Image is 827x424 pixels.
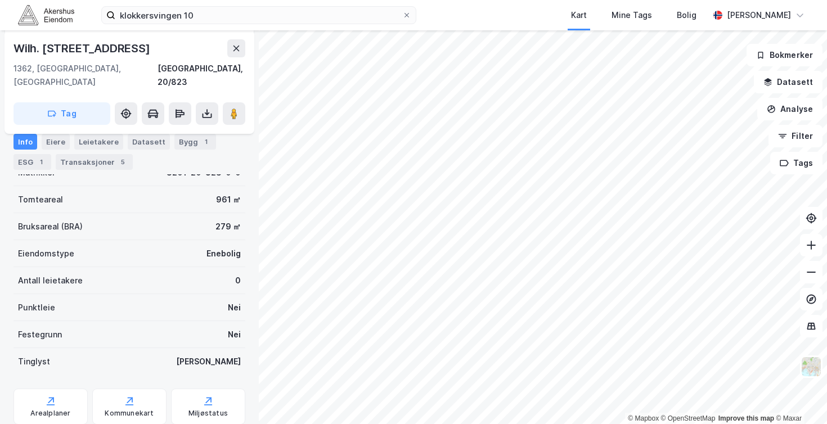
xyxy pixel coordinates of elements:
div: Kart [571,8,587,22]
button: Datasett [754,71,822,93]
div: [PERSON_NAME] [727,8,791,22]
div: Arealplaner [30,409,70,418]
div: ESG [14,154,51,170]
button: Analyse [757,98,822,120]
div: Bolig [677,8,696,22]
a: Mapbox [628,414,659,422]
div: Festegrunn [18,328,62,341]
div: 279 ㎡ [215,220,241,233]
div: 1 [200,136,212,147]
div: Datasett [128,134,170,150]
input: Søk på adresse, matrikkel, gårdeiere, leietakere eller personer [115,7,402,24]
div: 5 [117,156,128,168]
img: akershus-eiendom-logo.9091f326c980b4bce74ccdd9f866810c.svg [18,5,74,25]
div: Transaksjoner [56,154,133,170]
a: OpenStreetMap [661,414,716,422]
div: Miljøstatus [188,409,228,418]
div: Kommunekart [105,409,154,418]
div: Nei [228,328,241,341]
a: Improve this map [718,414,774,422]
iframe: Chat Widget [771,370,827,424]
button: Tag [14,102,110,125]
div: 961 ㎡ [216,193,241,206]
img: Z [801,356,822,377]
div: Punktleie [18,301,55,314]
div: Tomteareal [18,193,63,206]
div: 0 [235,274,241,287]
div: Nei [228,301,241,314]
div: 1362, [GEOGRAPHIC_DATA], [GEOGRAPHIC_DATA] [14,62,158,89]
button: Filter [768,125,822,147]
div: 1 [35,156,47,168]
div: Enebolig [206,247,241,260]
div: Mine Tags [612,8,652,22]
div: Tinglyst [18,355,50,368]
div: Leietakere [74,134,123,150]
div: Info [14,134,37,150]
div: Eiere [42,134,70,150]
div: Wilh. [STREET_ADDRESS] [14,39,152,57]
div: [GEOGRAPHIC_DATA], 20/823 [158,62,245,89]
button: Tags [770,152,822,174]
div: [PERSON_NAME] [176,355,241,368]
div: Eiendomstype [18,247,74,260]
div: Bruksareal (BRA) [18,220,83,233]
div: Antall leietakere [18,274,83,287]
div: Bygg [174,134,216,150]
div: Kontrollprogram for chat [771,370,827,424]
button: Bokmerker [747,44,822,66]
